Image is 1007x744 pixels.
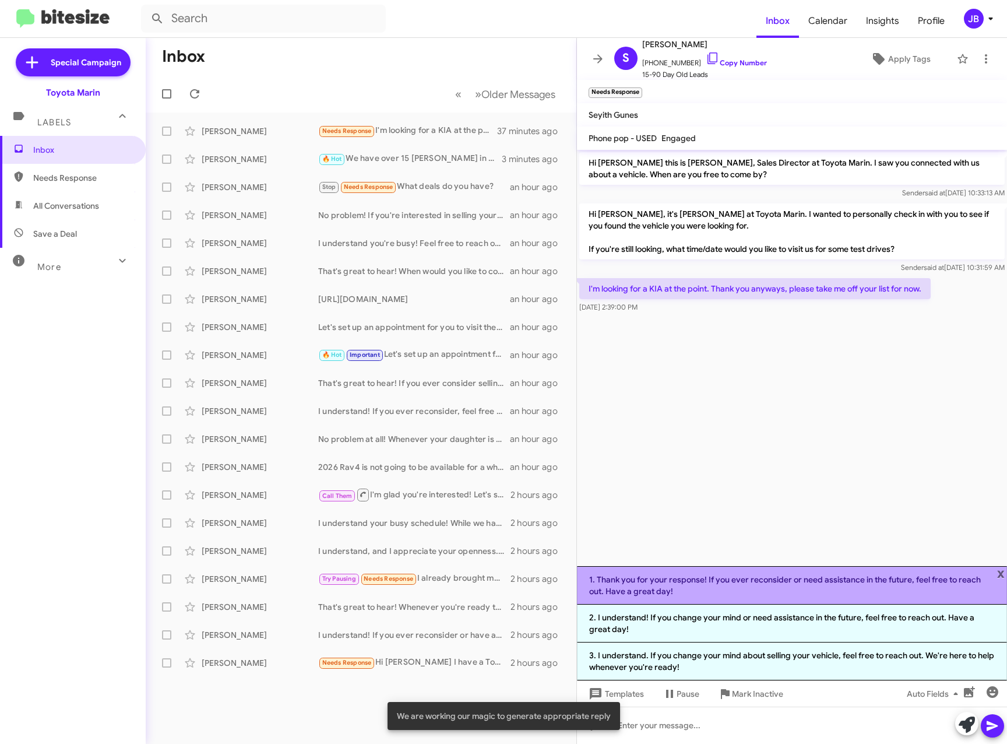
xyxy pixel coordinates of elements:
[202,377,318,389] div: [PERSON_NAME]
[33,200,99,212] span: All Conversations
[577,643,1007,680] li: 3. I understand. If you change your mind about selling your vehicle, feel free to reach out. We'r...
[318,517,510,529] div: I understand your busy schedule! While we handle financing in person, I can help you book an appo...
[202,293,318,305] div: [PERSON_NAME]
[350,351,380,359] span: Important
[577,566,1007,605] li: 1. Thank you for your response! If you ever reconsider or need assistance in the future, feel fre...
[202,209,318,221] div: [PERSON_NAME]
[579,203,1005,259] p: Hi [PERSON_NAME], it's [PERSON_NAME] at Toyota Marin. I wanted to personally check in with you to...
[46,87,100,99] div: Toyota Marin
[16,48,131,76] a: Special Campaign
[318,656,510,669] div: Hi [PERSON_NAME] I have a Toyota RAV4 2006 with 173,000 miles on it.I want to get rid of it befor...
[502,153,567,165] div: 3 minutes ago
[677,683,699,704] span: Pause
[322,575,356,582] span: Try Pausing
[848,48,951,69] button: Apply Tags
[510,601,567,613] div: 2 hours ago
[202,321,318,333] div: [PERSON_NAME]
[318,293,510,305] div: [URL][DOMAIN_NAME]
[202,461,318,473] div: [PERSON_NAME]
[202,265,318,277] div: [PERSON_NAME]
[162,47,205,66] h1: Inbox
[510,237,567,249] div: an hour ago
[322,659,372,666] span: Needs Response
[589,133,657,143] span: Phone pop - USED
[318,321,510,333] div: Let's set up an appointment for you to visit the dealership! We have a gas Grand Highlander LE re...
[202,181,318,193] div: [PERSON_NAME]
[202,153,318,165] div: [PERSON_NAME]
[577,683,653,704] button: Templates
[857,4,909,38] span: Insights
[364,575,413,582] span: Needs Response
[902,188,1005,197] span: Sender [DATE] 10:33:13 AM
[661,133,696,143] span: Engaged
[455,87,462,101] span: «
[510,489,567,501] div: 2 hours ago
[497,125,567,137] div: 37 minutes ago
[37,117,71,128] span: Labels
[642,51,767,69] span: [PHONE_NUMBER]
[997,566,1005,580] span: x
[318,433,510,445] div: No problem at all! Whenever your daughter is ready to sell her car, feel free to reach out. We're...
[318,629,510,641] div: I understand! If you ever reconsider or have any questions about your Prius, feel free to reach o...
[318,377,510,389] div: That's great to hear! If you ever consider selling your current vehicle, let us know. We’d be hap...
[799,4,857,38] span: Calendar
[37,262,61,272] span: More
[510,573,567,585] div: 2 hours ago
[202,573,318,585] div: [PERSON_NAME]
[318,180,510,194] div: What deals do you have?
[202,517,318,529] div: [PERSON_NAME]
[577,605,1007,643] li: 2. I understand! If you change your mind or need assistance in the future, feel free to reach out...
[706,58,767,67] a: Copy Number
[202,601,318,613] div: [PERSON_NAME]
[318,124,497,138] div: I'm looking for a KIA at the point. Thank you anyways, please take me off your list for now.
[202,405,318,417] div: [PERSON_NAME]
[732,683,783,704] span: Mark Inactive
[510,657,567,669] div: 2 hours ago
[318,572,510,585] div: I already brought my car. Maybe next time when I need another one, I will call you again.
[925,188,945,197] span: said at
[318,237,510,249] div: I understand you're busy! Feel free to reach out whenever you're available, and we can set up a t...
[318,209,510,221] div: No problem! If you're interested in selling your vehicle instead, let me know when you'd like to ...
[202,545,318,557] div: [PERSON_NAME]
[318,461,510,473] div: 2026 Rav4 is not going to be available for a while. Would be open to a great deal on a 2025 model?
[448,82,469,106] button: Previous
[589,87,642,98] small: Needs Response
[475,87,481,101] span: »
[202,629,318,641] div: [PERSON_NAME]
[964,9,984,29] div: JB
[468,82,562,106] button: Next
[322,127,372,135] span: Needs Response
[901,263,1005,272] span: Sender [DATE] 10:31:59 AM
[642,37,767,51] span: [PERSON_NAME]
[322,155,342,163] span: 🔥 Hot
[344,183,393,191] span: Needs Response
[202,237,318,249] div: [PERSON_NAME]
[622,49,629,68] span: S
[579,303,638,311] span: [DATE] 2:39:00 PM
[202,349,318,361] div: [PERSON_NAME]
[202,125,318,137] div: [PERSON_NAME]
[510,405,567,417] div: an hour ago
[510,377,567,389] div: an hour ago
[322,492,353,500] span: Call Them
[642,69,767,80] span: 15-90 Day Old Leads
[33,172,132,184] span: Needs Response
[756,4,799,38] a: Inbox
[318,152,502,166] div: We have over 15 [PERSON_NAME] in stock! Anything from $7000 to $30000 plus! Including 2019 Camry ...
[510,629,567,641] div: 2 hours ago
[33,228,77,240] span: Save a Deal
[909,4,954,38] a: Profile
[510,545,567,557] div: 2 hours ago
[510,433,567,445] div: an hour ago
[510,293,567,305] div: an hour ago
[449,82,562,106] nav: Page navigation example
[510,321,567,333] div: an hour ago
[510,349,567,361] div: an hour ago
[586,683,644,704] span: Templates
[709,683,793,704] button: Mark Inactive
[907,683,963,704] span: Auto Fields
[924,263,944,272] span: said at
[322,351,342,359] span: 🔥 Hot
